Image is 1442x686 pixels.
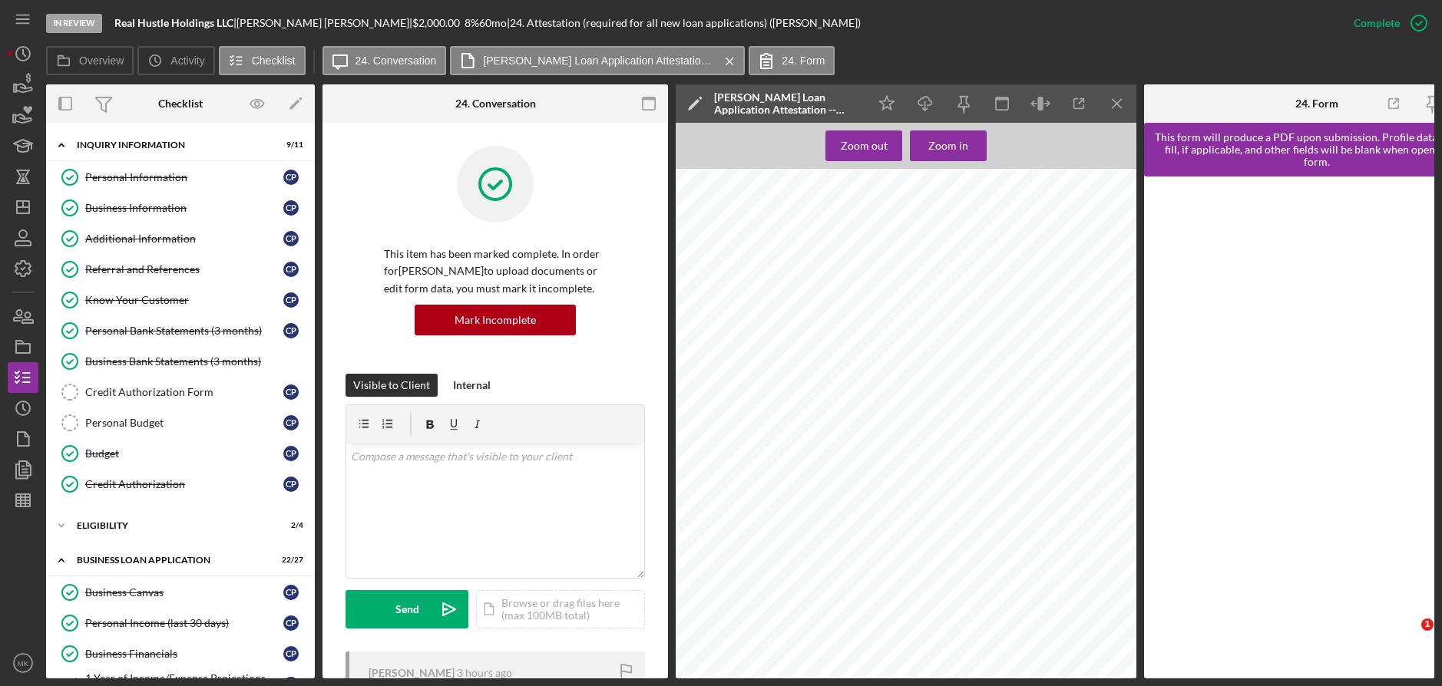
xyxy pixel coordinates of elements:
div: [PERSON_NAME] [PERSON_NAME] | [236,17,412,29]
div: | 24. Attestation (required for all new loan applications) ([PERSON_NAME]) [507,17,861,29]
span: [TECHNICAL_ID] [691,351,759,359]
div: Mark Incomplete [455,305,536,335]
div: Budget [85,447,283,460]
label: Checklist [252,54,296,67]
span: Name: [691,271,719,279]
button: 24. Conversation [322,46,447,75]
span: [DATE] 10:34 AM [691,340,758,348]
b: Real Hustle Holdings LLC [114,16,233,29]
div: C P [283,415,299,430]
label: 24. Form [782,54,825,67]
a: Business CanvasCP [54,577,307,608]
div: Business Bank Statements (3 months) [85,355,306,368]
div: Send [395,590,419,628]
div: Internal [453,374,491,397]
div: ELIGIBILITY [77,521,265,530]
button: Internal [445,374,498,397]
a: Personal BudgetCP [54,407,307,438]
div: | [114,17,236,29]
a: Know Your CustomerCP [54,285,307,315]
button: MK [8,648,38,678]
div: 9 / 11 [276,140,303,150]
div: Additional Information [85,233,283,245]
div: 24. Form [1295,97,1338,110]
label: Overview [79,54,124,67]
button: Zoom out [825,130,902,161]
button: [PERSON_NAME] Loan Application Attestation -- [DATE] 10_34am.pdf [450,46,745,75]
div: C P [283,615,299,631]
div: Personal Income (last 30 days) [85,617,283,629]
iframe: Intercom live chat [1390,618,1427,655]
div: C P [283,384,299,400]
a: Credit Authorization FormCP [54,377,307,407]
button: Complete [1338,8,1434,38]
div: 8 % [465,17,479,29]
span: [PERSON_NAME] [721,271,792,279]
div: Complete [1354,8,1400,38]
div: C P [283,585,299,600]
div: Credit Authorization Form [85,386,283,398]
div: INQUIRY INFORMATION [77,140,265,150]
div: Visible to Client [353,374,430,397]
div: C P [283,170,299,185]
div: Credit Authorization [85,478,283,490]
div: [PERSON_NAME] [369,667,455,679]
div: C P [283,446,299,461]
div: C P [283,323,299,338]
div: In Review [46,14,102,33]
p: This item has been marked complete. In order for [PERSON_NAME] to upload documents or edit form d... [384,246,607,297]
a: Personal Bank Statements (3 months)CP [54,315,307,346]
span: Real Hustle Holdings LLC [762,219,862,227]
div: Personal Budget [85,417,283,429]
div: C P [283,477,299,492]
a: Additional InformationCP [54,223,307,254]
button: Activity [137,46,214,75]
div: Personal Information [85,171,283,183]
label: [PERSON_NAME] Loan Application Attestation -- [DATE] 10_34am.pdf [483,54,713,67]
button: Checklist [219,46,306,75]
a: Credit AuthorizationCP [54,469,307,500]
div: Business Canvas [85,586,283,599]
div: 2 / 4 [276,521,303,530]
a: BudgetCP [54,438,307,469]
div: Know Your Customer [85,294,283,306]
div: Business Financials [85,648,283,660]
div: C P [283,292,299,308]
a: Business FinancialsCP [54,638,307,669]
div: C P [283,200,299,216]
text: MK [18,659,29,668]
time: 2025-08-28 14:35 [457,667,512,679]
button: 24. Form [749,46,835,75]
div: Zoom out [841,130,888,161]
a: Personal Income (last 30 days)CP [54,608,307,638]
div: 24. Conversation [455,97,536,110]
div: Referral and References [85,263,283,275]
span: I, [PERSON_NAME], confirm that all information and documentation submitted with this loan applica... [691,239,1127,248]
a: Business Bank Statements (3 months) [54,346,307,377]
button: Mark Incomplete [415,305,576,335]
button: Send [346,590,468,628]
div: Zoom in [928,130,968,161]
a: Referral and ReferencesCP [54,254,307,285]
div: BUSINESS LOAN APPLICATION [77,556,265,565]
div: 60 mo [479,17,507,29]
label: 24. Conversation [356,54,437,67]
span: 1 [1421,618,1434,631]
div: $2,000.00 [412,17,465,29]
div: Business Information [85,202,283,214]
div: Personal Bank Statements (3 months) [85,325,283,337]
button: Zoom in [910,130,987,161]
div: C P [283,646,299,661]
a: Business InformationCP [54,193,307,223]
button: Overview [46,46,134,75]
div: Checklist [158,97,203,110]
span: and accurate. [691,250,744,259]
a: Personal InformationCP [54,162,307,193]
button: Visible to Client [346,374,438,397]
span: [PERSON_NAME] Loan Application Attestation [796,186,1032,196]
div: 22 / 27 [276,556,303,565]
div: C P [283,262,299,277]
div: C P [283,231,299,246]
label: Activity [170,54,204,67]
div: [PERSON_NAME] Loan Application Attestation -- [DATE] 10_34am.pdf [714,91,860,116]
